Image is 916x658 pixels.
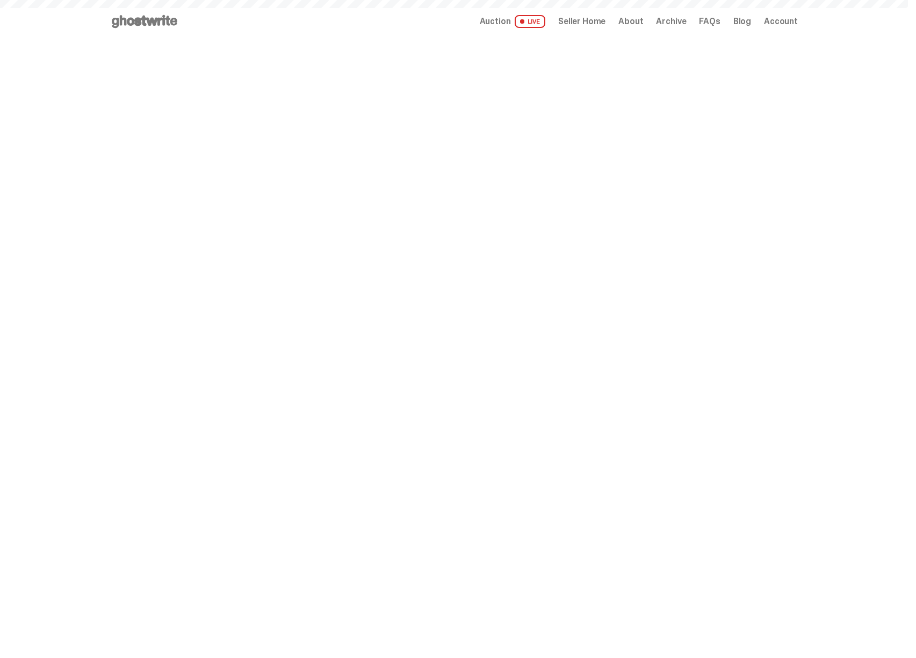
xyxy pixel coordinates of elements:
[699,17,720,26] a: FAQs
[515,15,545,28] span: LIVE
[656,17,686,26] a: Archive
[558,17,605,26] a: Seller Home
[480,15,545,28] a: Auction LIVE
[480,17,511,26] span: Auction
[764,17,798,26] a: Account
[733,17,751,26] a: Blog
[618,17,643,26] a: About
